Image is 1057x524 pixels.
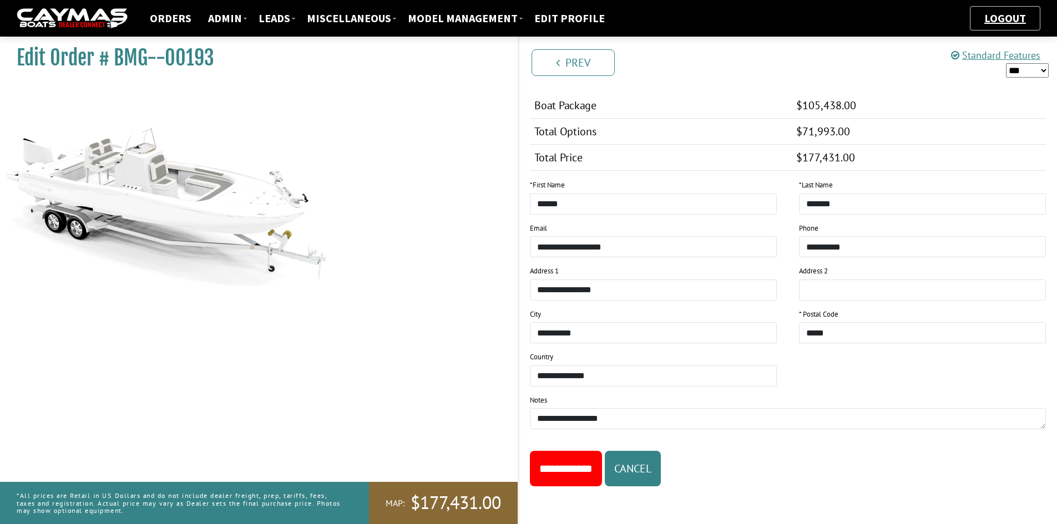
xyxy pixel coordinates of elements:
label: Address 2 [799,266,828,277]
a: Logout [979,11,1031,25]
label: Country [530,352,553,363]
span: $177,431.00 [411,491,501,515]
span: $71,993.00 [796,124,850,139]
a: Leads [253,11,296,26]
h1: Edit Order # BMG--00193 [17,45,490,70]
p: *All prices are Retail in US Dollars and do not include dealer freight, prep, tariffs, fees, taxe... [17,486,344,520]
a: Prev [532,49,615,76]
button: Cancel [605,451,661,486]
label: Phone [799,223,818,234]
td: Boat Package [530,93,792,119]
a: Miscellaneous [301,11,397,26]
span: $105,438.00 [796,98,856,113]
label: Last Name [799,180,833,191]
img: caymas-dealer-connect-2ed40d3bc7270c1d8d7ffb4b79bf05adc795679939227970def78ec6f6c03838.gif [17,8,128,29]
a: Edit Profile [529,11,610,26]
td: Total Options [530,119,792,145]
a: Model Management [402,11,523,26]
td: Total Price [530,145,792,171]
label: * Postal Code [799,309,838,320]
label: Notes [530,395,547,406]
label: First Name [530,180,565,191]
label: City [530,309,541,320]
a: Standard Features [951,49,1040,62]
a: ADMIN [203,11,247,26]
a: Orders [144,11,197,26]
span: MAP: [386,497,405,509]
span: $177,431.00 [796,150,855,165]
label: Address 1 [530,266,559,277]
label: Email [530,223,547,234]
a: MAP:$177,431.00 [369,482,518,524]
